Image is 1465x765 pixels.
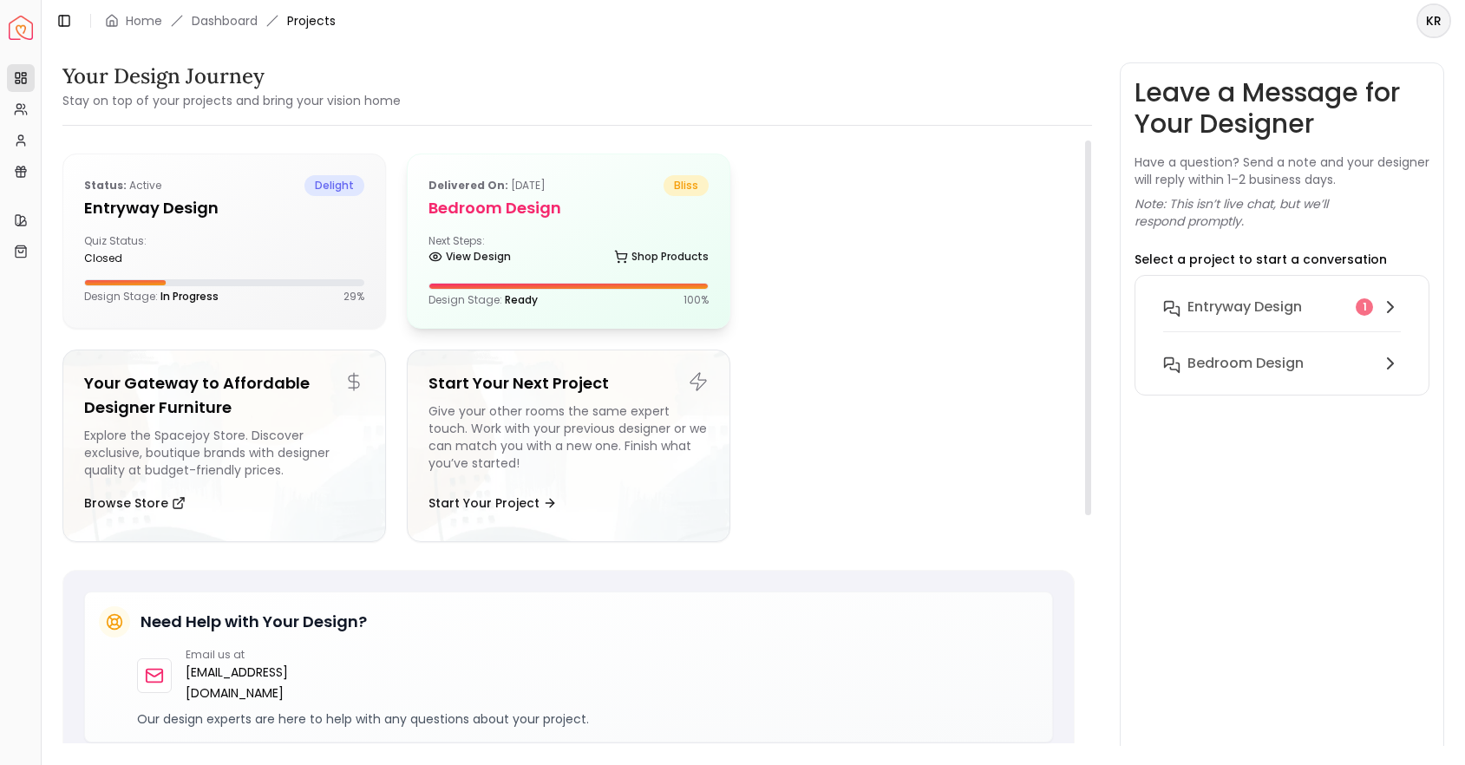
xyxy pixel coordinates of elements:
[1356,298,1373,316] div: 1
[1135,251,1387,268] p: Select a project to start a conversation
[126,12,162,29] a: Home
[428,486,557,520] button: Start Your Project
[84,178,127,193] b: Status:
[1135,195,1429,230] p: Note: This isn’t live chat, but we’ll respond promptly.
[84,234,217,265] div: Quiz Status:
[62,92,401,109] small: Stay on top of your projects and bring your vision home
[1187,297,1302,317] h6: entryway design
[1149,290,1415,346] button: entryway design1
[428,245,511,269] a: View Design
[84,427,364,479] div: Explore the Spacejoy Store. Discover exclusive, boutique brands with designer quality at budget-f...
[1416,3,1451,38] button: KR
[428,402,709,479] div: Give your other rooms the same expert touch. Work with your previous designer or we can match you...
[343,290,364,304] p: 29 %
[428,178,508,193] b: Delivered on:
[105,12,336,29] nav: breadcrumb
[428,293,538,307] p: Design Stage:
[84,486,186,520] button: Browse Store
[141,610,367,634] h5: Need Help with Your Design?
[428,234,709,269] div: Next Steps:
[84,175,161,196] p: active
[9,16,33,40] img: Spacejoy Logo
[407,350,730,542] a: Start Your Next ProjectGive your other rooms the same expert touch. Work with your previous desig...
[664,175,709,196] span: bliss
[1135,77,1429,140] h3: Leave a Message for Your Designer
[192,12,258,29] a: Dashboard
[505,292,538,307] span: Ready
[304,175,364,196] span: delight
[84,196,364,220] h5: entryway design
[9,16,33,40] a: Spacejoy
[186,662,342,703] a: [EMAIL_ADDRESS][DOMAIN_NAME]
[137,710,1038,728] p: Our design experts are here to help with any questions about your project.
[287,12,336,29] span: Projects
[428,371,709,396] h5: Start Your Next Project
[1135,154,1429,188] p: Have a question? Send a note and your designer will reply within 1–2 business days.
[1418,5,1449,36] span: KR
[186,648,342,662] p: Email us at
[683,293,709,307] p: 100 %
[428,175,546,196] p: [DATE]
[614,245,709,269] a: Shop Products
[62,350,386,542] a: Your Gateway to Affordable Designer FurnitureExplore the Spacejoy Store. Discover exclusive, bout...
[160,289,219,304] span: In Progress
[1149,346,1415,381] button: Bedroom Design
[62,62,401,90] h3: Your Design Journey
[84,371,364,420] h5: Your Gateway to Affordable Designer Furniture
[84,252,217,265] div: closed
[84,290,219,304] p: Design Stage:
[1187,353,1304,374] h6: Bedroom Design
[428,196,709,220] h5: Bedroom Design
